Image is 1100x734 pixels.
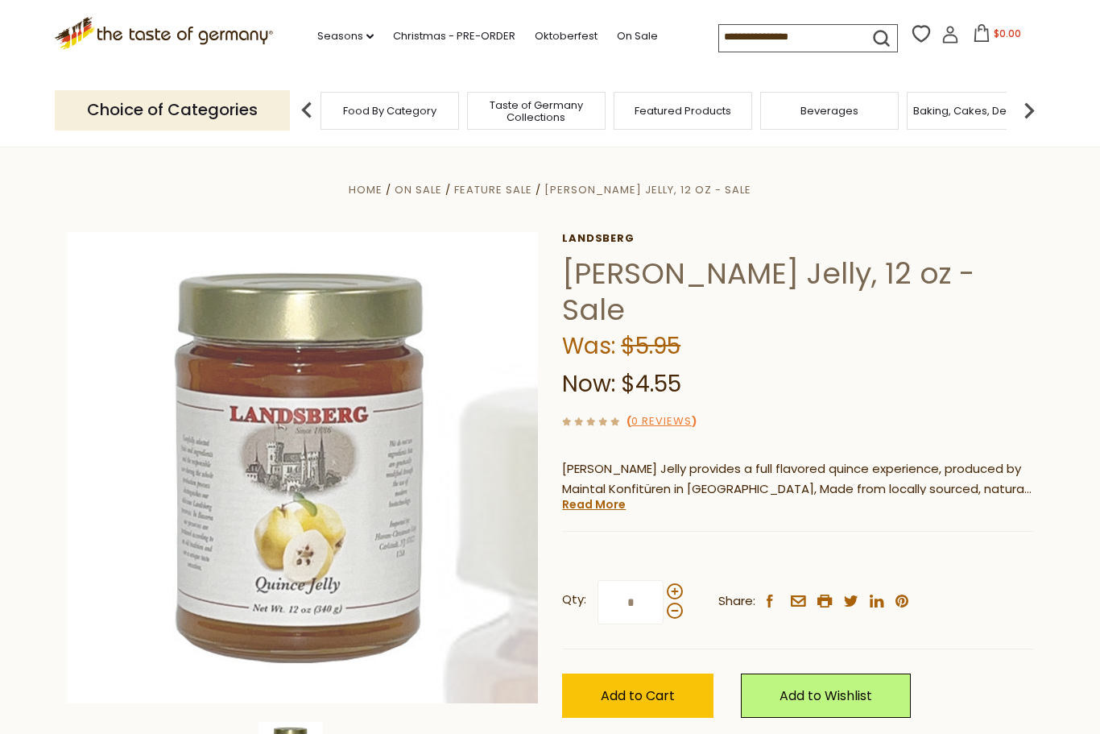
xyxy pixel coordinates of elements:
[741,674,911,718] a: Add to Wishlist
[535,27,598,45] a: Oktoberfest
[343,105,436,117] a: Food By Category
[562,330,615,362] label: Was:
[562,590,586,610] strong: Qty:
[913,105,1038,117] a: Baking, Cakes, Desserts
[635,105,731,117] a: Featured Products
[800,105,858,117] a: Beverages
[562,496,626,512] a: Read More
[627,413,697,429] span: ( )
[562,674,713,718] button: Add to Cart
[393,27,515,45] a: Christmas - PRE-ORDER
[317,27,374,45] a: Seasons
[67,232,538,703] img: Landsberg Quince Jelly
[454,182,532,197] a: Feature Sale
[562,459,1033,500] p: [PERSON_NAME] Jelly provides a full flavored quince experience, produced by Maintal Konfitüren in...
[395,182,442,197] a: On Sale
[621,368,681,400] span: $4.55
[617,27,658,45] a: On Sale
[631,413,692,430] a: 0 Reviews
[601,686,675,705] span: Add to Cart
[544,182,751,197] a: [PERSON_NAME] Jelly, 12 oz - Sale
[562,368,615,400] label: Now:
[472,99,601,123] a: Taste of Germany Collections
[562,255,1033,328] h1: [PERSON_NAME] Jelly, 12 oz - Sale
[718,591,755,612] span: Share:
[55,90,290,130] p: Choice of Categories
[562,232,1033,245] a: Landsberg
[994,27,1021,40] span: $0.00
[962,24,1031,48] button: $0.00
[621,330,680,362] span: $5.95
[349,182,383,197] a: Home
[598,580,664,624] input: Qty:
[291,94,323,126] img: previous arrow
[1013,94,1045,126] img: next arrow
